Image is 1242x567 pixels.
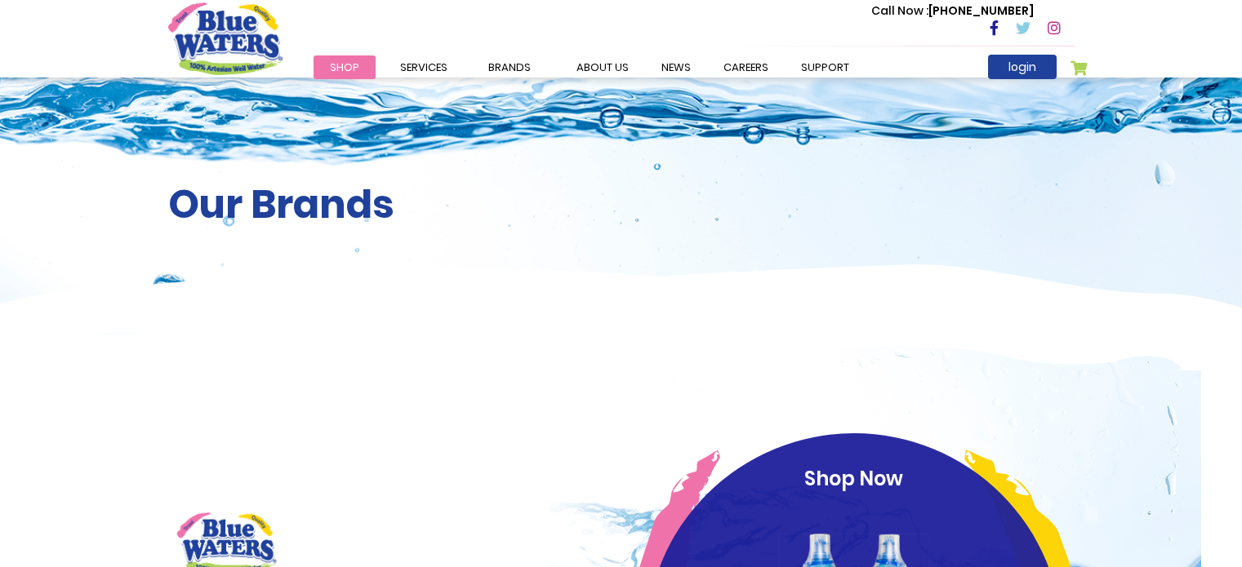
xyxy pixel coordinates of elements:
h2: Our Brands [168,181,1075,228]
a: News [645,55,707,79]
p: Shop Now [677,464,1031,494]
a: login [988,55,1057,79]
a: about us [560,55,645,79]
p: [PHONE_NUMBER] [871,2,1034,20]
a: Services [384,55,464,79]
span: Call Now : [871,2,928,19]
a: support [785,55,866,79]
span: Shop [330,60,359,75]
a: store logo [168,2,283,74]
a: Brands [472,55,547,79]
span: Services [400,60,447,75]
span: Brands [488,60,531,75]
a: Shop [314,55,376,79]
a: careers [707,55,785,79]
